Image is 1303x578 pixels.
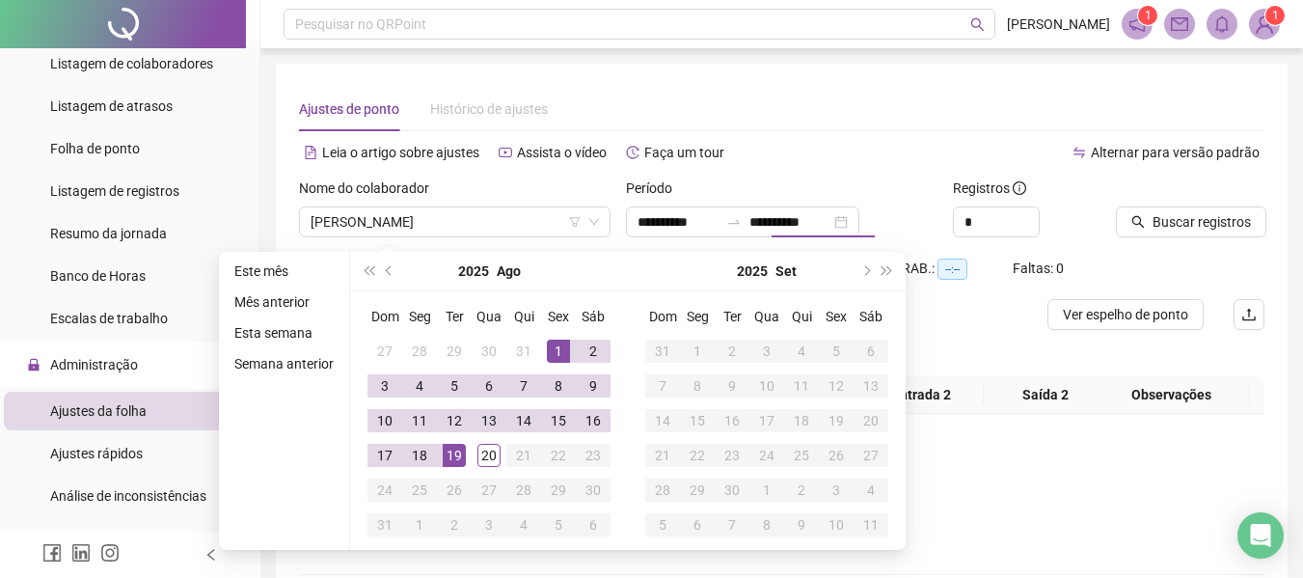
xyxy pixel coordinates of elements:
div: 9 [790,513,813,537]
div: 27 [477,479,501,502]
span: Registros [953,178,1026,199]
div: 8 [755,513,778,537]
div: 5 [547,513,570,537]
td: 2025-09-14 [645,403,680,438]
div: 31 [651,340,674,363]
span: notification [1128,15,1146,33]
div: 4 [408,374,431,398]
button: Buscar registros [1116,206,1266,237]
td: 2025-09-03 [749,334,784,369]
td: 2025-07-31 [506,334,541,369]
th: Seg [402,299,437,334]
div: 4 [512,513,535,537]
div: 15 [686,409,709,432]
div: 30 [477,340,501,363]
span: instagram [100,543,120,563]
td: 2025-08-24 [367,473,402,508]
span: Controle de registros de ponto [50,531,231,546]
span: bell [1213,15,1231,33]
td: 2025-08-30 [576,473,611,508]
span: search [970,17,985,32]
td: 2025-09-20 [854,403,888,438]
td: 2025-10-06 [680,508,715,542]
span: Leia o artigo sobre ajustes [322,145,479,160]
th: Sex [541,299,576,334]
span: Ajustes da folha [50,403,147,419]
td: 2025-09-18 [784,403,819,438]
td: 2025-09-27 [854,438,888,473]
span: Administração [50,357,138,372]
div: 14 [651,409,674,432]
span: left [204,548,218,562]
th: Saída 2 [984,376,1107,414]
span: Ver espelho de ponto [1063,304,1188,325]
span: linkedin [71,543,91,563]
div: 27 [859,444,882,467]
td: 2025-09-07 [645,369,680,403]
td: 2025-09-05 [819,334,854,369]
div: 23 [720,444,744,467]
div: 8 [547,374,570,398]
th: Ter [437,299,472,334]
td: 2025-08-06 [472,369,506,403]
span: Folha de ponto [50,141,140,156]
td: 2025-08-05 [437,369,472,403]
td: 2025-09-09 [715,369,749,403]
td: 2025-09-25 [784,438,819,473]
th: Qua [749,299,784,334]
td: 2025-10-08 [749,508,784,542]
sup: 1 [1138,6,1157,25]
div: 12 [443,409,466,432]
td: 2025-08-13 [472,403,506,438]
td: 2025-09-29 [680,473,715,508]
div: H. TRAB.: [878,258,1013,280]
th: Sáb [576,299,611,334]
button: super-next-year [877,252,898,290]
div: 21 [651,444,674,467]
span: facebook [42,543,62,563]
td: 2025-07-28 [402,334,437,369]
td: 2025-10-10 [819,508,854,542]
span: Assista o vídeo [517,145,607,160]
td: 2025-09-21 [645,438,680,473]
td: 2025-08-07 [506,369,541,403]
td: 2025-08-12 [437,403,472,438]
div: 10 [825,513,848,537]
th: Sex [819,299,854,334]
div: 1 [686,340,709,363]
td: 2025-10-03 [819,473,854,508]
span: youtube [499,146,512,159]
span: 1 [1272,9,1279,22]
td: 2025-10-01 [749,473,784,508]
div: Histórico de ajustes [430,98,548,120]
td: 2025-08-26 [437,473,472,508]
div: 6 [686,513,709,537]
span: search [1131,215,1145,229]
td: 2025-08-31 [645,334,680,369]
td: 2025-10-02 [784,473,819,508]
label: Período [626,178,685,199]
th: Qui [784,299,819,334]
div: 11 [859,513,882,537]
div: 28 [512,479,535,502]
th: Entrada 2 [860,376,984,414]
td: 2025-09-11 [784,369,819,403]
td: 2025-09-17 [749,403,784,438]
td: 2025-07-27 [367,334,402,369]
div: 9 [582,374,605,398]
td: 2025-09-23 [715,438,749,473]
td: 2025-08-20 [472,438,506,473]
div: 5 [443,374,466,398]
span: Resumo da jornada [50,226,167,241]
div: 24 [373,479,396,502]
div: 7 [651,374,674,398]
td: 2025-09-24 [749,438,784,473]
div: 1 [408,513,431,537]
div: 6 [582,513,605,537]
span: to [726,214,742,230]
div: 2 [720,340,744,363]
span: Observações [1100,384,1242,405]
td: 2025-09-02 [437,508,472,542]
span: Listagem de registros [50,183,179,199]
th: Qui [506,299,541,334]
